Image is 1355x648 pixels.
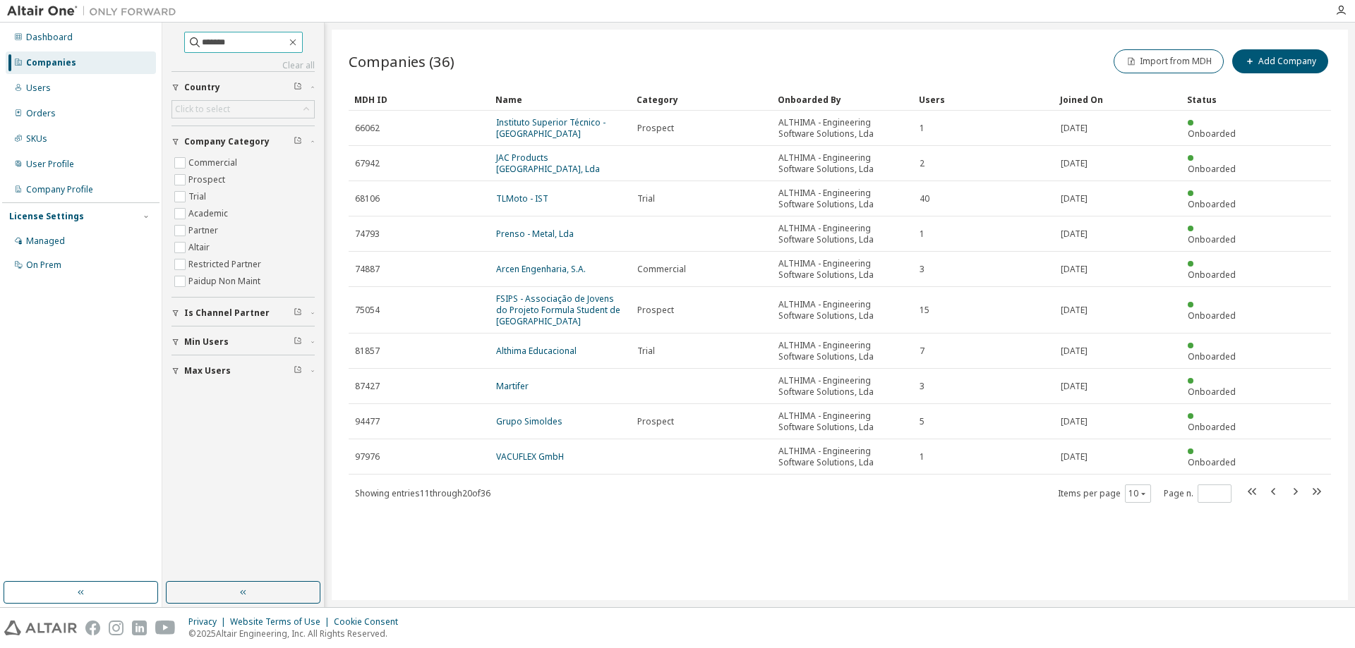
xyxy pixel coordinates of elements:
span: Trial [637,193,655,204]
span: Company Category [184,136,270,147]
span: Showing entries 11 through 20 of 36 [355,487,490,499]
span: [DATE] [1061,123,1088,134]
span: 81857 [355,346,380,357]
span: [DATE] [1061,264,1088,275]
span: Onboarded [1188,128,1236,140]
div: Click to select [175,104,230,115]
span: Items per page [1058,484,1151,503]
span: 87427 [355,381,380,392]
label: Partner [188,222,221,239]
span: Onboarded [1188,198,1236,210]
button: 10 [1128,488,1148,499]
img: altair_logo.svg [4,621,77,635]
span: Onboarded [1188,269,1236,281]
a: TLMoto - IST [496,192,548,204]
span: Min Users [184,336,229,348]
span: [DATE] [1061,451,1088,463]
div: Joined On [1060,88,1176,111]
span: [DATE] [1061,193,1088,204]
div: Cookie Consent [334,616,406,628]
span: ALTHIMA - Engineering Software Solutions, Lda [778,410,907,433]
span: 1 [920,451,925,463]
div: Companies [26,57,76,68]
a: JAC Products [GEOGRAPHIC_DATA], Lda [496,152,600,175]
span: 66062 [355,123,380,134]
span: Onboarded [1188,233,1236,245]
span: Clear filter [294,82,302,93]
div: On Prem [26,259,61,271]
span: 3 [920,381,925,392]
img: Altair One [7,4,183,18]
span: ALTHIMA - Engineering Software Solutions, Lda [778,340,907,362]
span: 74793 [355,228,380,240]
span: 74887 [355,264,380,275]
span: 7 [920,346,925,357]
div: Managed [26,236,65,247]
span: 1 [920,228,925,240]
div: Click to select [172,101,314,118]
span: 5 [920,416,925,427]
span: Onboarded [1188,310,1236,322]
div: License Settings [9,211,84,222]
span: ALTHIMA - Engineering Software Solutions, Lda [778,375,907,398]
div: Privacy [188,616,230,628]
div: Dashboard [26,32,73,43]
span: Clear filter [294,336,302,348]
button: Country [171,72,315,103]
span: ALTHIMA - Engineering Software Solutions, Lda [778,152,907,175]
span: ALTHIMA - Engineering Software Solutions, Lda [778,117,907,140]
div: Orders [26,108,56,119]
a: FSIPS - Associação de Jovens do Projeto Formula Student de [GEOGRAPHIC_DATA] [496,293,620,327]
span: 40 [920,193,929,204]
span: ALTHIMA - Engineering Software Solutions, Lda [778,258,907,281]
span: 67942 [355,158,380,169]
span: Prospect [637,123,674,134]
span: [DATE] [1061,158,1088,169]
button: Company Category [171,126,315,157]
button: Is Channel Partner [171,298,315,329]
label: Restricted Partner [188,256,264,273]
div: MDH ID [354,88,484,111]
button: Add Company [1232,49,1328,73]
span: ALTHIMA - Engineering Software Solutions, Lda [778,223,907,245]
div: Company Profile [26,184,93,195]
span: 97976 [355,451,380,463]
span: 1 [920,123,925,134]
span: Onboarded [1188,456,1236,468]
span: Is Channel Partner [184,307,270,319]
span: Page n. [1164,484,1231,503]
span: ALTHIMA - Engineering Software Solutions, Lda [778,446,907,468]
label: Trial [188,188,209,205]
a: Arcen Engenharia, S.A. [496,263,586,275]
span: Onboarded [1188,163,1236,175]
span: Prospect [637,305,674,316]
span: 2 [920,158,925,169]
button: Max Users [171,355,315,386]
div: User Profile [26,159,74,170]
div: Status [1187,88,1246,111]
span: Clear filter [294,136,302,147]
span: 3 [920,264,925,275]
img: youtube.svg [155,621,176,635]
span: [DATE] [1061,416,1088,427]
a: Instituto Superior Técnico - [GEOGRAPHIC_DATA] [496,116,606,140]
span: 94477 [355,416,380,427]
span: Companies (36) [349,51,454,71]
div: Name [495,88,625,111]
span: [DATE] [1061,228,1088,240]
div: SKUs [26,133,47,145]
div: Category [637,88,766,111]
span: Commercial [637,264,686,275]
button: Min Users [171,326,315,357]
img: linkedin.svg [132,621,147,635]
label: Prospect [188,171,228,188]
label: Academic [188,205,231,222]
img: instagram.svg [109,621,124,635]
span: Onboarded [1188,386,1236,398]
span: Onboarded [1188,350,1236,362]
span: [DATE] [1061,381,1088,392]
span: 15 [920,305,929,316]
span: ALTHIMA - Engineering Software Solutions, Lda [778,299,907,322]
span: Clear filter [294,307,302,319]
div: Users [919,88,1049,111]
